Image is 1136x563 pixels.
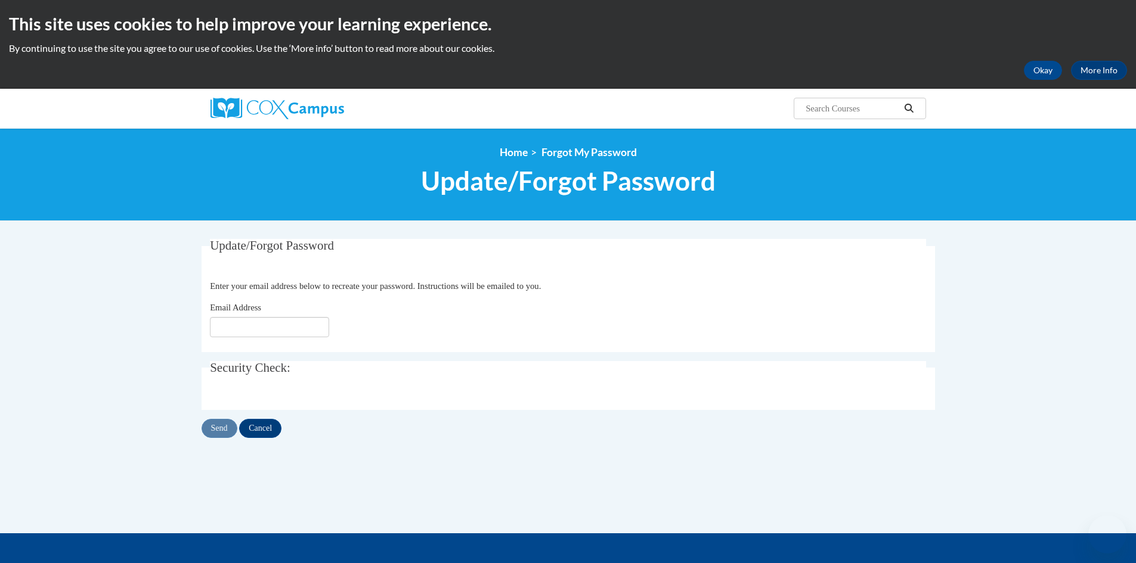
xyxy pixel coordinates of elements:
[211,98,344,119] img: Cox Campus
[239,419,281,438] input: Cancel
[541,146,637,158] span: Forgot My Password
[1088,515,1126,553] iframe: Button to launch messaging window
[421,165,716,197] span: Update/Forgot Password
[210,303,261,312] span: Email Address
[9,12,1127,36] h2: This site uses cookies to help improve your learning experience.
[1024,61,1062,80] button: Okay
[210,238,334,253] span: Update/Forgot Password
[1071,61,1127,80] a: More Info
[900,101,918,116] button: Search
[210,281,541,291] span: Enter your email address below to recreate your password. Instructions will be emailed to you.
[804,101,900,116] input: Search Courses
[210,360,290,375] span: Security Check:
[211,98,437,119] a: Cox Campus
[500,146,528,158] a: Home
[210,317,329,337] input: Email
[9,42,1127,55] p: By continuing to use the site you agree to our use of cookies. Use the ‘More info’ button to read...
